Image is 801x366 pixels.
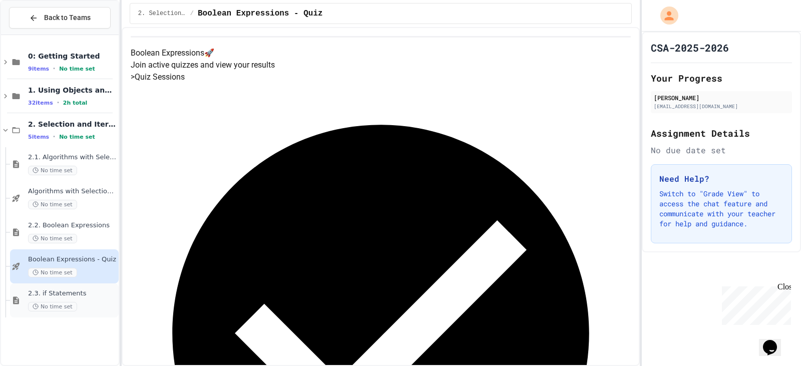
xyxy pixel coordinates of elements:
[9,7,111,29] button: Back to Teams
[28,100,53,106] span: 32 items
[53,65,55,73] span: •
[53,133,55,141] span: •
[57,99,59,107] span: •
[651,144,792,156] div: No due date set
[654,103,789,110] div: [EMAIL_ADDRESS][DOMAIN_NAME]
[718,282,791,325] iframe: chat widget
[28,268,77,277] span: No time set
[28,120,117,129] span: 2. Selection and Iteration
[59,134,95,140] span: No time set
[4,4,69,64] div: Chat with us now!Close
[654,93,789,102] div: [PERSON_NAME]
[131,71,631,83] h5: > Quiz Sessions
[131,59,631,71] p: Join active quizzes and view your results
[138,10,186,18] span: 2. Selection and Iteration
[659,189,783,229] p: Switch to "Grade View" to access the chat feature and communicate with your teacher for help and ...
[28,52,117,61] span: 0: Getting Started
[28,166,77,175] span: No time set
[28,200,77,209] span: No time set
[63,100,88,106] span: 2h total
[198,8,323,20] span: Boolean Expressions - Quiz
[759,326,791,356] iframe: chat widget
[59,66,95,72] span: No time set
[28,221,117,230] span: 2.2. Boolean Expressions
[650,4,681,27] div: My Account
[659,173,783,185] h3: Need Help?
[28,86,117,95] span: 1. Using Objects and Methods
[28,302,77,311] span: No time set
[28,187,117,196] span: Algorithms with Selection and Repetition - Topic 2.1
[190,10,194,18] span: /
[28,66,49,72] span: 9 items
[131,47,631,59] h4: Boolean Expressions 🚀
[28,289,117,298] span: 2.3. if Statements
[651,41,729,55] h1: CSA-2025-2026
[28,255,117,264] span: Boolean Expressions - Quiz
[44,13,91,23] span: Back to Teams
[651,126,792,140] h2: Assignment Details
[651,71,792,85] h2: Your Progress
[28,134,49,140] span: 5 items
[28,153,117,162] span: 2.1. Algorithms with Selection and Repetition
[28,234,77,243] span: No time set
